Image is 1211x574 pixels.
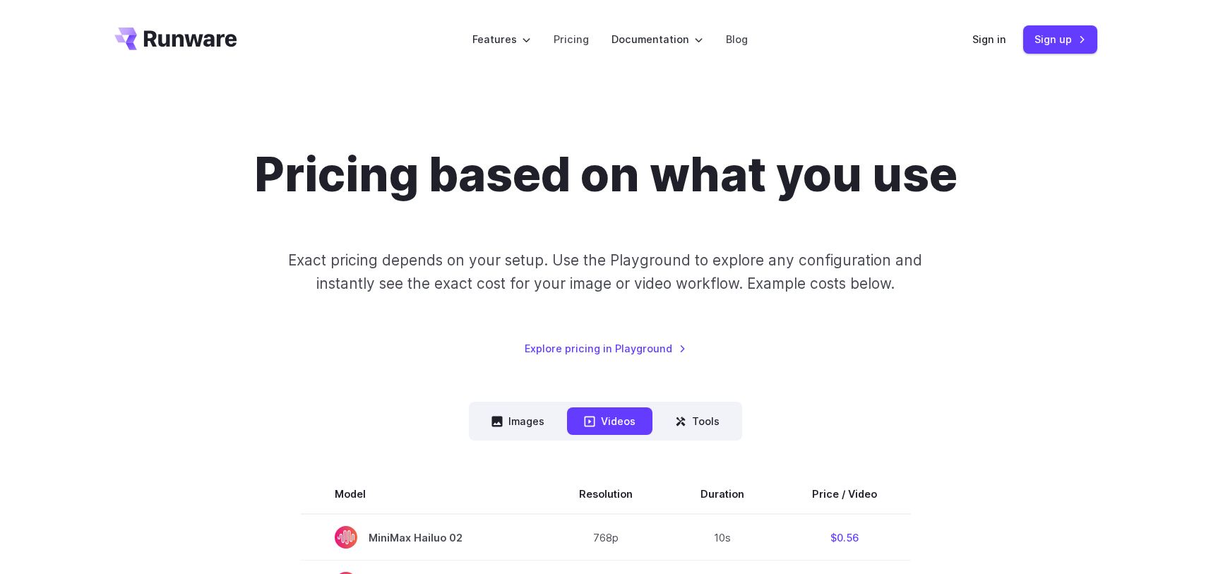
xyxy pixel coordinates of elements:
button: Tools [658,407,736,435]
a: Explore pricing in Playground [525,340,686,357]
label: Features [472,31,531,47]
td: 10s [667,514,778,561]
button: Images [475,407,561,435]
th: Resolution [545,474,667,514]
a: Pricing [554,31,589,47]
th: Duration [667,474,778,514]
th: Model [301,474,545,514]
h1: Pricing based on what you use [254,147,958,203]
th: Price / Video [778,474,911,514]
a: Sign in [972,31,1006,47]
button: Videos [567,407,652,435]
a: Go to / [114,28,237,50]
p: Exact pricing depends on your setup. Use the Playground to explore any configuration and instantl... [261,249,949,296]
span: MiniMax Hailuo 02 [335,526,511,549]
td: $0.56 [778,514,911,561]
label: Documentation [612,31,703,47]
td: 768p [545,514,667,561]
a: Blog [726,31,748,47]
a: Sign up [1023,25,1097,53]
